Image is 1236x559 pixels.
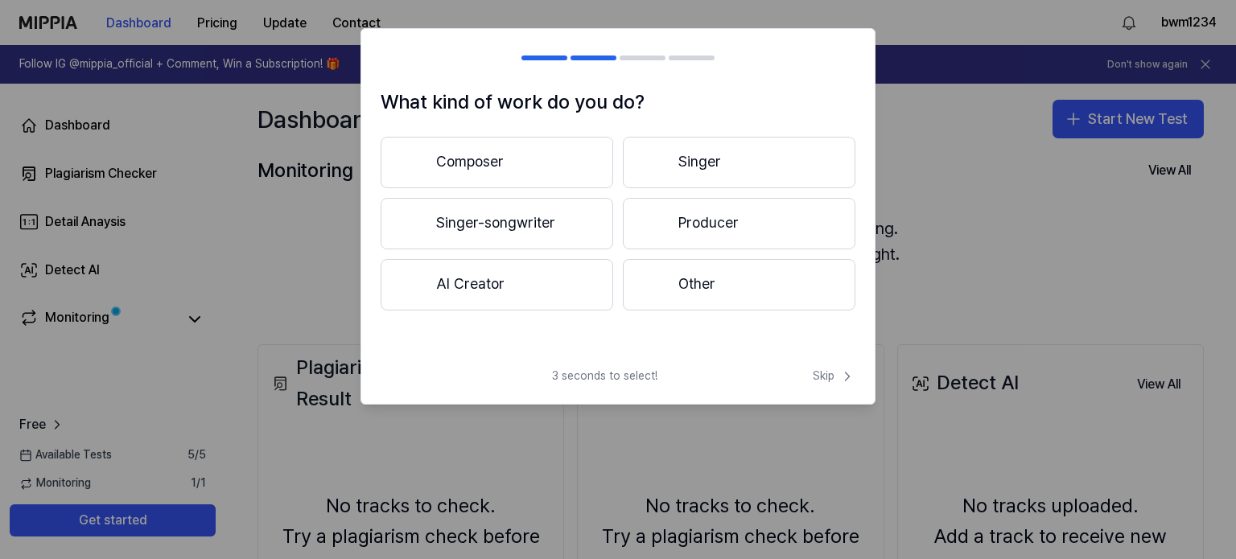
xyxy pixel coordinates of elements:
[623,259,855,310] button: Other
[381,137,613,188] button: Composer
[623,198,855,249] button: Producer
[381,87,855,117] h1: What kind of work do you do?
[381,259,613,310] button: AI Creator
[810,368,855,384] button: Skip
[381,198,613,249] button: Singer-songwriter
[552,368,657,384] span: 3 seconds to select!
[623,137,855,188] button: Singer
[813,368,855,384] span: Skip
